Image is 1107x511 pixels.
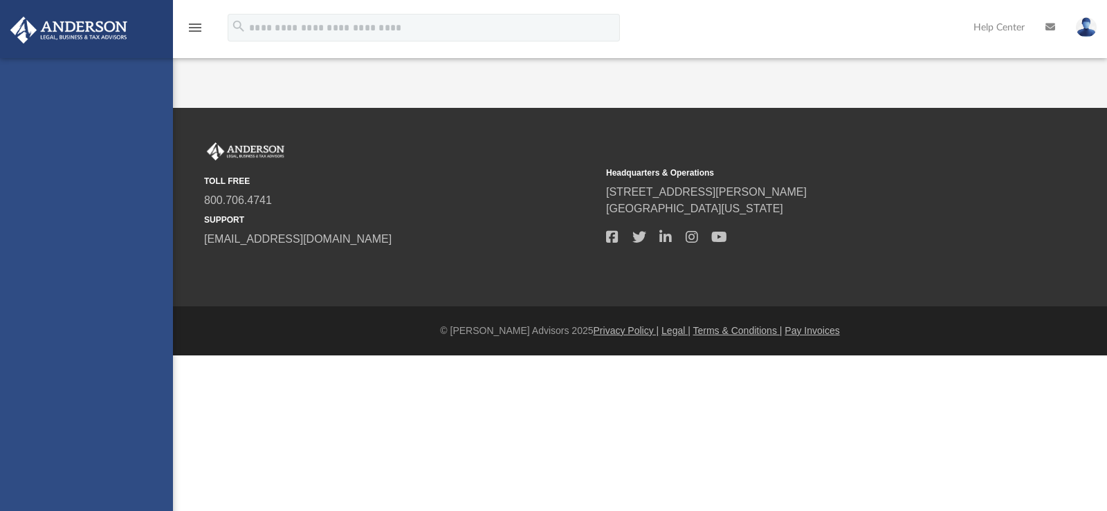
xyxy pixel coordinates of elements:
[606,186,807,198] a: [STREET_ADDRESS][PERSON_NAME]
[594,325,659,336] a: Privacy Policy |
[785,325,839,336] a: Pay Invoices
[187,19,203,36] i: menu
[173,324,1107,338] div: © [PERSON_NAME] Advisors 2025
[1076,17,1097,37] img: User Pic
[693,325,783,336] a: Terms & Conditions |
[204,194,272,206] a: 800.706.4741
[204,142,287,160] img: Anderson Advisors Platinum Portal
[6,17,131,44] img: Anderson Advisors Platinum Portal
[204,175,596,187] small: TOLL FREE
[204,214,596,226] small: SUPPORT
[187,26,203,36] a: menu
[606,203,783,214] a: [GEOGRAPHIC_DATA][US_STATE]
[661,325,690,336] a: Legal |
[606,167,998,179] small: Headquarters & Operations
[204,233,392,245] a: [EMAIL_ADDRESS][DOMAIN_NAME]
[231,19,246,34] i: search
